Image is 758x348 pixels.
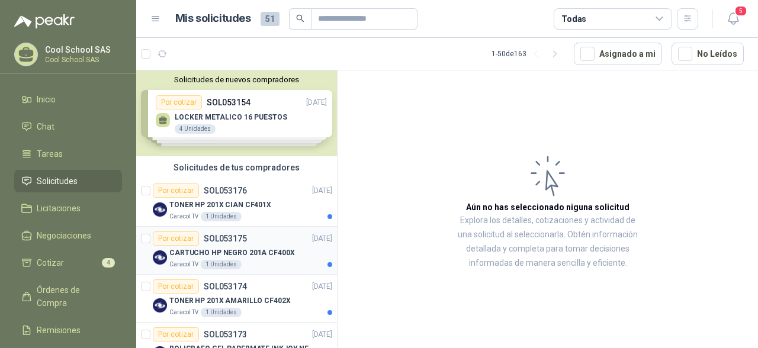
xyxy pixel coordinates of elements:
[169,212,198,221] p: Caracol TV
[14,319,122,341] a: Remisiones
[141,75,332,84] button: Solicitudes de nuevos compradores
[136,227,337,275] a: Por cotizarSOL053175[DATE] Company LogoCARTUCHO HP NEGRO 201A CF400XCaracol TV1 Unidades
[734,5,747,17] span: 5
[456,214,640,270] p: Explora los detalles, cotizaciones y actividad de una solicitud al seleccionarla. Obtén informaci...
[37,175,78,188] span: Solicitudes
[136,70,337,156] div: Solicitudes de nuevos compradoresPor cotizarSOL053154[DATE] LOCKER METALICO 16 PUESTOS4 UnidadesP...
[37,147,63,160] span: Tareas
[312,233,332,244] p: [DATE]
[102,258,115,268] span: 4
[37,202,81,215] span: Licitaciones
[37,93,56,106] span: Inicio
[722,8,744,30] button: 5
[14,170,122,192] a: Solicitudes
[37,283,111,310] span: Órdenes de Compra
[204,234,247,243] p: SOL053175
[201,260,242,269] div: 1 Unidades
[201,212,242,221] div: 1 Unidades
[14,115,122,138] a: Chat
[37,229,91,242] span: Negociaciones
[153,183,199,198] div: Por cotizar
[561,12,586,25] div: Todas
[169,247,295,259] p: CARTUCHO HP NEGRO 201A CF400X
[14,224,122,247] a: Negociaciones
[14,88,122,111] a: Inicio
[169,308,198,317] p: Caracol TV
[153,250,167,265] img: Company Logo
[136,275,337,323] a: Por cotizarSOL053174[DATE] Company LogoTONER HP 201X AMARILLO CF402XCaracol TV1 Unidades
[14,252,122,274] a: Cotizar4
[14,197,122,220] a: Licitaciones
[312,281,332,292] p: [DATE]
[45,56,119,63] p: Cool School SAS
[672,43,744,65] button: No Leídos
[153,231,199,246] div: Por cotizar
[153,279,199,294] div: Por cotizar
[169,260,198,269] p: Caracol TV
[296,14,304,22] span: search
[492,44,564,63] div: 1 - 50 de 163
[37,324,81,337] span: Remisiones
[136,156,337,179] div: Solicitudes de tus compradores
[204,330,247,339] p: SOL053173
[14,143,122,165] a: Tareas
[169,295,291,307] p: TONER HP 201X AMARILLO CF402X
[45,46,119,54] p: Cool School SAS
[153,202,167,217] img: Company Logo
[312,185,332,196] p: [DATE]
[37,256,64,269] span: Cotizar
[261,12,280,26] span: 51
[175,10,251,27] h1: Mis solicitudes
[14,279,122,314] a: Órdenes de Compra
[37,120,54,133] span: Chat
[574,43,662,65] button: Asignado a mi
[153,327,199,341] div: Por cotizar
[204,186,247,195] p: SOL053176
[153,298,167,312] img: Company Logo
[169,199,271,211] p: TONER HP 201X CIAN CF401X
[14,14,75,28] img: Logo peakr
[312,329,332,340] p: [DATE]
[466,201,629,214] h3: Aún no has seleccionado niguna solicitud
[204,282,247,291] p: SOL053174
[201,308,242,317] div: 1 Unidades
[136,179,337,227] a: Por cotizarSOL053176[DATE] Company LogoTONER HP 201X CIAN CF401XCaracol TV1 Unidades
